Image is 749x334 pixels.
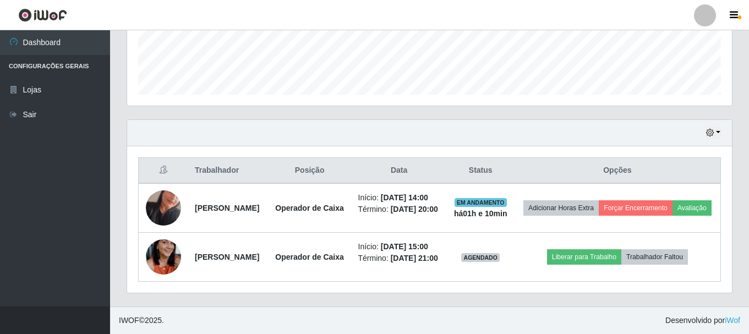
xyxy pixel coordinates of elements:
[547,249,621,265] button: Liberar para Trabalho
[275,204,344,212] strong: Operador de Caixa
[447,158,515,184] th: Status
[391,205,438,213] time: [DATE] 20:00
[146,177,181,239] img: 1724780126479.jpeg
[599,200,673,216] button: Forçar Encerramento
[119,315,164,326] span: © 2025 .
[268,158,352,184] th: Posição
[275,253,344,261] strong: Operador de Caixa
[621,249,688,265] button: Trabalhador Faltou
[358,192,440,204] li: Início:
[725,316,740,325] a: iWof
[146,226,181,288] img: 1704159862807.jpeg
[381,242,428,251] time: [DATE] 15:00
[523,200,599,216] button: Adicionar Horas Extra
[461,253,500,262] span: AGENDADO
[358,253,440,264] li: Término:
[391,254,438,262] time: [DATE] 21:00
[352,158,447,184] th: Data
[358,204,440,215] li: Término:
[18,8,67,22] img: CoreUI Logo
[188,158,268,184] th: Trabalhador
[665,315,740,326] span: Desenvolvido por
[195,204,259,212] strong: [PERSON_NAME]
[515,158,721,184] th: Opções
[673,200,712,216] button: Avaliação
[455,198,507,207] span: EM ANDAMENTO
[358,241,440,253] li: Início:
[195,253,259,261] strong: [PERSON_NAME]
[454,209,507,218] strong: há 01 h e 10 min
[119,316,139,325] span: IWOF
[381,193,428,202] time: [DATE] 14:00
